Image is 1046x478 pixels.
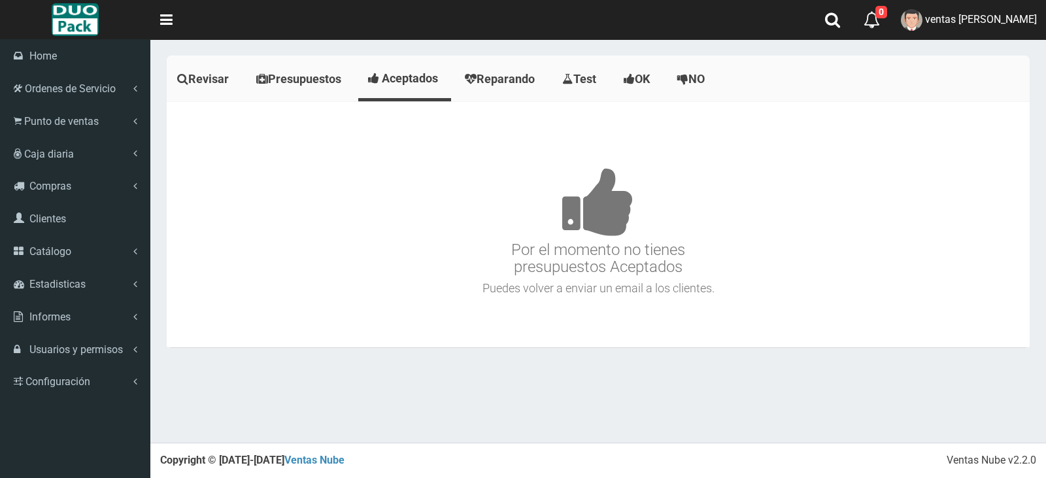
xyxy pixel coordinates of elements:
span: NO [688,72,705,86]
a: Aceptados [358,59,451,98]
a: OK [613,59,664,99]
span: OK [635,72,650,86]
h4: Puedes volver a enviar un email a los clientes. [170,282,1026,295]
img: User Image [901,9,922,31]
span: 0 [875,6,887,18]
a: Presupuestos [246,59,355,99]
strong: Copyright © [DATE]-[DATE] [160,454,345,466]
a: Revisar [167,59,243,99]
span: Presupuestos [268,72,341,86]
span: Ordenes de Servicio [25,82,116,95]
a: NO [667,59,718,99]
span: Compras [29,180,71,192]
span: Punto de ventas [24,115,99,128]
span: Reparando [477,72,535,86]
a: Reparando [454,59,548,99]
span: Estadisticas [29,278,86,290]
span: Informes [29,311,71,323]
a: Ventas Nube [284,454,345,466]
span: ventas [PERSON_NAME] [925,13,1037,26]
img: Logo grande [52,3,98,36]
span: Test [573,72,596,86]
div: Ventas Nube v2.2.0 [947,453,1036,468]
span: Configuración [25,375,90,388]
span: Usuarios y permisos [29,343,123,356]
span: Caja diaria [24,148,74,160]
h3: Por el momento no tienes presupuestos Aceptados [170,128,1026,276]
span: Home [29,50,57,62]
span: Clientes [29,213,66,225]
span: Catálogo [29,245,71,258]
a: Test [552,59,610,99]
span: Aceptados [382,71,438,85]
span: Revisar [188,72,229,86]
